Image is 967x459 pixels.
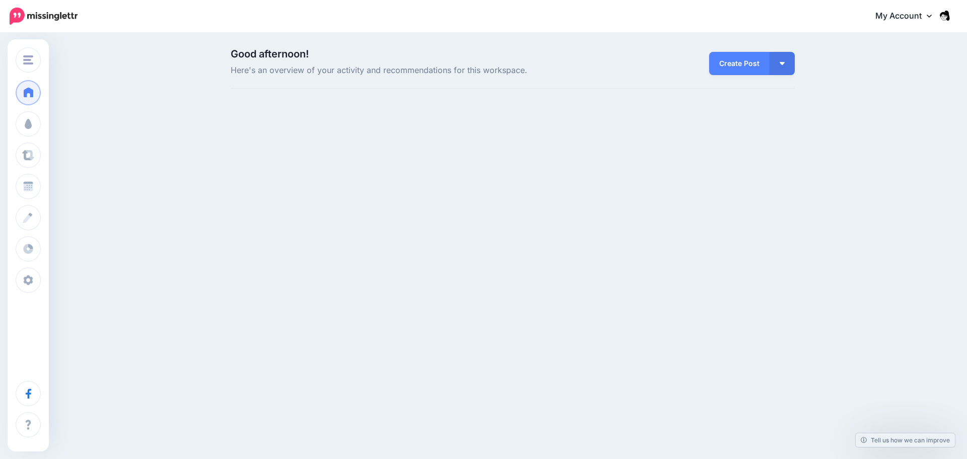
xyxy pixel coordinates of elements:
a: Tell us how we can improve [856,433,955,447]
a: Create Post [709,52,770,75]
img: arrow-down-white.png [780,62,785,65]
span: Good afternoon! [231,48,309,60]
a: My Account [865,4,952,29]
img: Missinglettr [10,8,78,25]
img: menu.png [23,55,33,64]
span: Here's an overview of your activity and recommendations for this workspace. [231,64,602,77]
